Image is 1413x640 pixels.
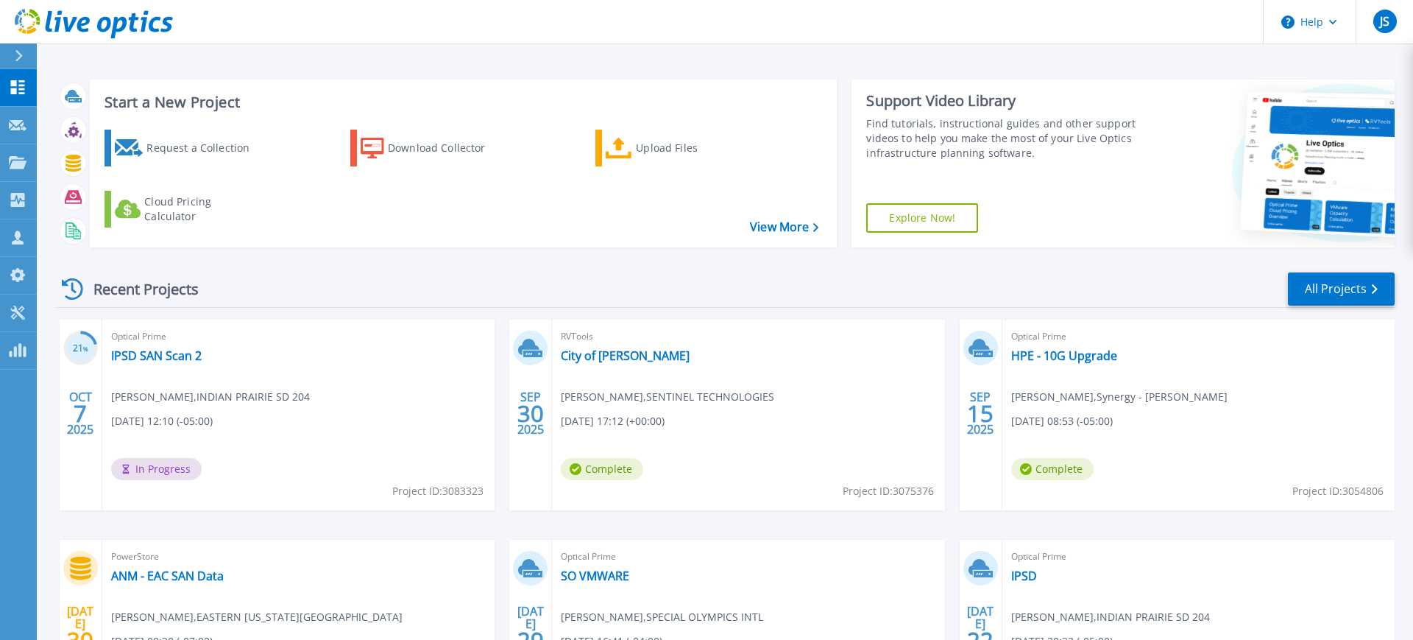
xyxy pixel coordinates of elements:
[561,348,690,363] a: City of [PERSON_NAME]
[146,133,264,163] div: Request a Collection
[111,458,202,480] span: In Progress
[111,348,202,363] a: IPSD SAN Scan 2
[105,94,818,110] h3: Start a New Project
[636,133,754,163] div: Upload Files
[1011,328,1386,345] span: Optical Prime
[561,389,774,405] span: [PERSON_NAME] , SENTINEL TECHNOLOGIES
[83,345,88,353] span: %
[57,271,219,307] div: Recent Projects
[111,413,213,429] span: [DATE] 12:10 (-05:00)
[66,387,94,440] div: OCT 2025
[1288,272,1395,306] a: All Projects
[1011,549,1386,565] span: Optical Prime
[1380,15,1389,27] span: JS
[1011,348,1117,363] a: HPE - 10G Upgrade
[866,116,1143,161] div: Find tutorials, instructional guides and other support videos to help you make the most of your L...
[392,483,484,499] span: Project ID: 3083323
[1011,413,1113,429] span: [DATE] 08:53 (-05:00)
[561,569,629,583] a: SO VMWARE
[561,549,935,565] span: Optical Prime
[866,91,1143,110] div: Support Video Library
[750,220,818,234] a: View More
[967,407,994,420] span: 15
[111,549,486,565] span: PowerStore
[1292,483,1384,499] span: Project ID: 3054806
[561,413,665,429] span: [DATE] 17:12 (+00:00)
[1011,389,1228,405] span: [PERSON_NAME] , Synergy - [PERSON_NAME]
[1011,458,1094,480] span: Complete
[111,569,224,583] a: ANM - EAC SAN Data
[1011,569,1037,583] a: IPSD
[111,609,403,625] span: [PERSON_NAME] , EASTERN [US_STATE][GEOGRAPHIC_DATA]
[517,387,545,440] div: SEP 2025
[866,203,978,233] a: Explore Now!
[517,407,544,420] span: 30
[350,130,514,166] a: Download Collector
[843,483,934,499] span: Project ID: 3075376
[966,387,994,440] div: SEP 2025
[111,389,310,405] span: [PERSON_NAME] , INDIAN PRAIRIE SD 204
[111,328,486,345] span: Optical Prime
[105,130,269,166] a: Request a Collection
[105,191,269,228] a: Cloud Pricing Calculator
[74,407,87,420] span: 7
[63,340,98,357] h3: 21
[1011,609,1210,625] span: [PERSON_NAME] , INDIAN PRAIRIE SD 204
[561,458,643,480] span: Complete
[561,609,763,625] span: [PERSON_NAME] , SPECIAL OLYMPICS INTL
[144,194,262,224] div: Cloud Pricing Calculator
[595,130,759,166] a: Upload Files
[561,328,935,345] span: RVTools
[388,133,506,163] div: Download Collector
